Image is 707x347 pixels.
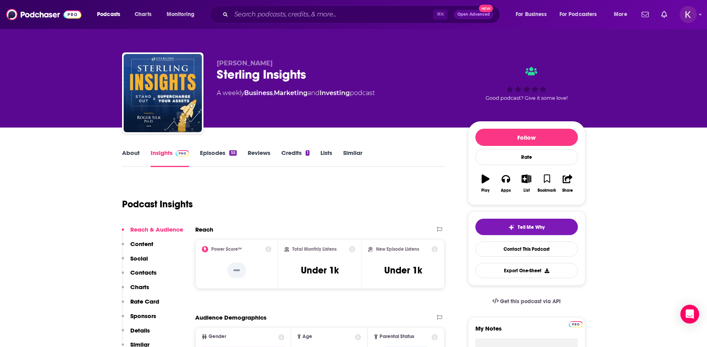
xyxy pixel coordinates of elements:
[501,188,511,193] div: Apps
[130,226,183,233] p: Reach & Audience
[306,150,309,156] div: 1
[130,255,148,262] p: Social
[486,292,567,311] a: Get this podcast via API
[475,325,578,338] label: My Notes
[384,264,422,276] h3: Under 1k
[217,5,507,23] div: Search podcasts, credits, & more...
[281,149,309,167] a: Credits1
[308,89,320,97] span: and
[516,9,547,20] span: For Business
[244,89,273,97] a: Business
[122,149,140,167] a: About
[274,89,308,97] a: Marketing
[614,9,627,20] span: More
[122,312,156,327] button: Sponsors
[217,59,273,67] span: [PERSON_NAME]
[130,269,157,276] p: Contacts
[569,321,583,327] img: Podchaser Pro
[380,334,414,339] span: Parental Status
[130,298,159,305] p: Rate Card
[229,150,236,156] div: 55
[130,327,150,334] p: Details
[124,54,202,132] img: Sterling Insights
[343,149,362,167] a: Similar
[475,219,578,235] button: tell me why sparkleTell Me Why
[680,6,697,23] span: Logged in as kwignall
[537,169,557,198] button: Bookmark
[209,334,226,339] span: Gender
[130,240,153,248] p: Content
[475,263,578,278] button: Export One-Sheet
[510,8,556,21] button: open menu
[559,9,597,20] span: For Podcasters
[122,198,193,210] h1: Podcast Insights
[97,9,120,20] span: Podcasts
[200,149,236,167] a: Episodes55
[508,224,515,230] img: tell me why sparkle
[301,264,339,276] h3: Under 1k
[130,8,156,21] a: Charts
[176,150,189,156] img: Podchaser Pro
[161,8,205,21] button: open menu
[122,283,149,298] button: Charts
[569,320,583,327] a: Pro website
[516,169,536,198] button: List
[468,59,585,108] div: Good podcast? Give it some love!
[475,241,578,257] a: Contact This Podcast
[302,334,312,339] span: Age
[231,8,433,21] input: Search podcasts, credits, & more...
[130,312,156,320] p: Sponsors
[151,149,189,167] a: InsightsPodchaser Pro
[292,246,336,252] h2: Total Monthly Listens
[320,149,332,167] a: Lists
[273,89,274,97] span: ,
[608,8,637,21] button: open menu
[248,149,270,167] a: Reviews
[658,8,670,21] a: Show notifications dropdown
[479,5,493,12] span: New
[496,169,516,198] button: Apps
[457,13,490,16] span: Open Advanced
[475,169,496,198] button: Play
[122,255,148,269] button: Social
[557,169,577,198] button: Share
[538,188,556,193] div: Bookmark
[639,8,652,21] a: Show notifications dropdown
[680,6,697,23] img: User Profile
[135,9,151,20] span: Charts
[500,298,561,305] span: Get this podcast via API
[217,88,375,98] div: A weekly podcast
[122,327,150,341] button: Details
[562,188,573,193] div: Share
[6,7,81,22] img: Podchaser - Follow, Share and Rate Podcasts
[122,298,159,312] button: Rate Card
[130,283,149,291] p: Charts
[454,10,493,19] button: Open AdvancedNew
[475,129,578,146] button: Follow
[195,226,213,233] h2: Reach
[122,269,157,283] button: Contacts
[376,246,419,252] h2: New Episode Listens
[680,6,697,23] button: Show profile menu
[524,188,530,193] div: List
[211,246,242,252] h2: Power Score™
[486,95,568,101] span: Good podcast? Give it some love!
[122,240,153,255] button: Content
[518,224,545,230] span: Tell Me Why
[475,149,578,165] div: Rate
[167,9,194,20] span: Monitoring
[433,9,448,20] span: ⌘ K
[320,89,350,97] a: Investing
[195,314,266,321] h2: Audience Demographics
[680,305,699,324] div: Open Intercom Messenger
[92,8,130,21] button: open menu
[227,262,246,278] p: --
[481,188,489,193] div: Play
[122,226,183,240] button: Reach & Audience
[554,8,608,21] button: open menu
